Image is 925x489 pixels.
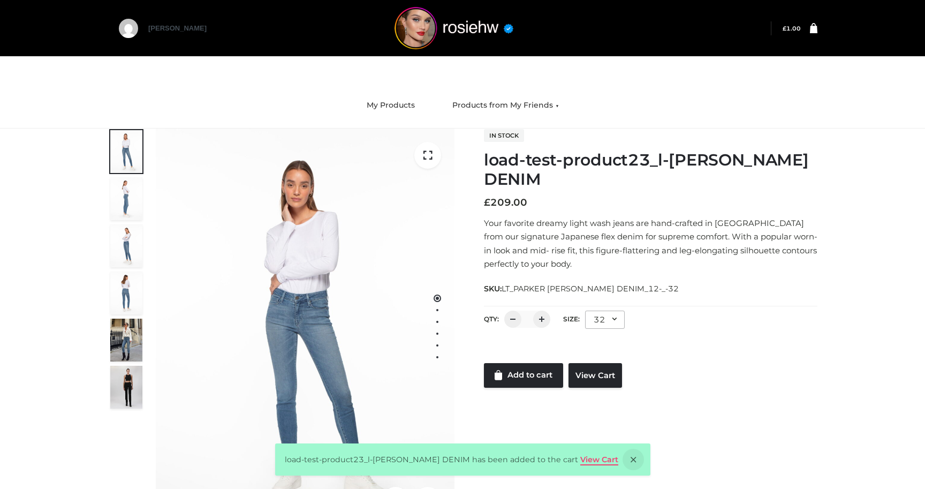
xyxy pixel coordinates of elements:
a: My Products [359,94,423,117]
div: load-test-product23_l-[PERSON_NAME] DENIM has been added to the cart [275,443,650,476]
img: rosiehw [374,7,534,49]
label: QTY: [484,315,499,323]
span: SKU: [484,282,680,295]
span: In stock [484,129,524,142]
img: 2001KLX-Ava-skinny-cove-4-scaled_4636a833-082b-4702-abec-fd5bf279c4fc.jpg [110,177,142,220]
p: Your favorite dreamy light wash jeans are hand-crafted in [GEOGRAPHIC_DATA] from our signature Ja... [484,216,817,271]
a: View Cart [568,363,622,388]
span: LT_PARKER [PERSON_NAME] DENIM_12-_-32 [502,284,679,294]
label: Size: [563,315,580,323]
bdi: 209.00 [484,197,527,208]
bdi: 1.00 [783,25,801,32]
a: Add to cart [484,363,563,388]
span: £ [484,197,490,208]
a: [PERSON_NAME] [PERSON_NAME] [148,24,207,71]
a: View Cart [580,455,618,464]
img: 2001KLX-Ava-skinny-cove-1-scaled_9b141654-9513-48e5-b76c-3dc7db129200.jpg [110,130,142,173]
h1: load-test-product23_l-[PERSON_NAME] DENIM [484,151,817,189]
span: £ [783,25,786,32]
div: 32 [585,311,625,329]
img: 2001KLX-Ava-skinny-cove-2-scaled_32c0e67e-5e94-449c-a916-4c02a8c03427.jpg [110,272,142,314]
img: 49df5f96394c49d8b5cbdcda3511328a.HD-1080p-2.5Mbps-49301101_thumbnail.jpg [110,366,142,409]
img: 2001KLX-Ava-skinny-cove-3-scaled_eb6bf915-b6b9-448f-8c6c-8cabb27fd4b2.jpg [110,224,142,267]
a: Products from My Friends [444,94,567,117]
img: Bowery-Skinny_Cove-1.jpg [110,319,142,362]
